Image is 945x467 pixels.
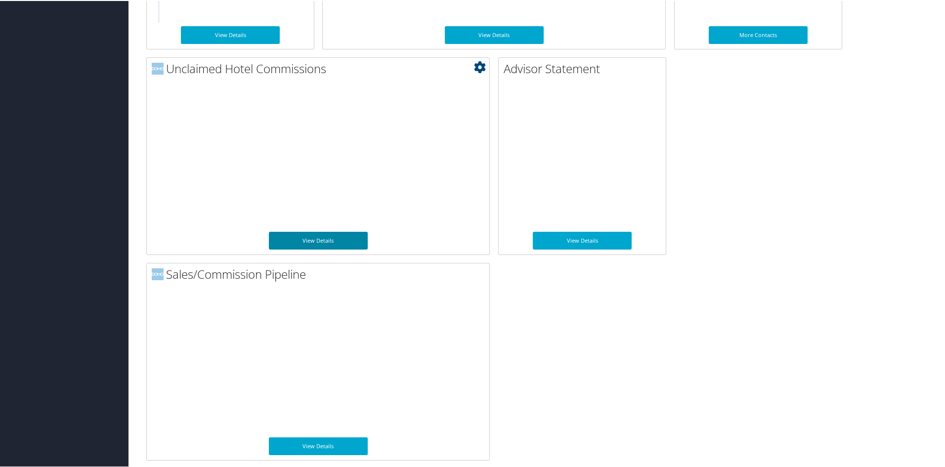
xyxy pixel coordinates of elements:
[269,231,368,249] a: View Details
[152,267,164,279] img: domo-logo.png
[181,25,280,43] a: View Details
[269,436,368,454] a: View Details
[445,25,544,43] a: View Details
[709,25,808,43] a: More Contacts
[533,231,632,249] a: View Details
[152,62,164,74] img: domo-logo.png
[152,59,489,76] h2: Unclaimed Hotel Commissions
[504,59,666,76] h2: Advisor Statement
[152,265,489,282] h2: Sales/Commission Pipeline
